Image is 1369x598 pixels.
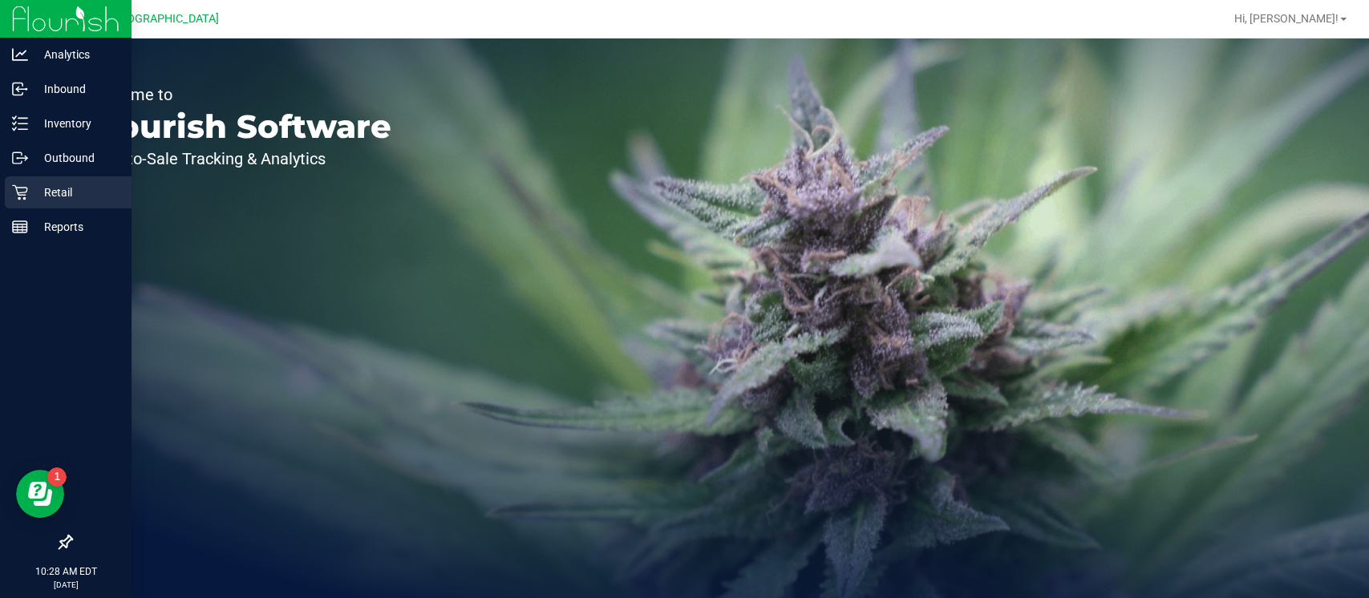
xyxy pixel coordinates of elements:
[28,217,124,236] p: Reports
[7,579,124,591] p: [DATE]
[87,87,391,103] p: Welcome to
[12,115,28,131] inline-svg: Inventory
[12,219,28,235] inline-svg: Reports
[12,184,28,200] inline-svg: Retail
[16,470,64,518] iframe: Resource center
[12,81,28,97] inline-svg: Inbound
[109,12,219,26] span: [GEOGRAPHIC_DATA]
[12,150,28,166] inline-svg: Outbound
[1234,12,1339,25] span: Hi, [PERSON_NAME]!
[12,46,28,63] inline-svg: Analytics
[7,564,124,579] p: 10:28 AM EDT
[28,79,124,99] p: Inbound
[87,111,391,143] p: Flourish Software
[28,183,124,202] p: Retail
[28,148,124,168] p: Outbound
[28,114,124,133] p: Inventory
[28,45,124,64] p: Analytics
[87,151,391,167] p: Seed-to-Sale Tracking & Analytics
[47,467,67,487] iframe: Resource center unread badge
